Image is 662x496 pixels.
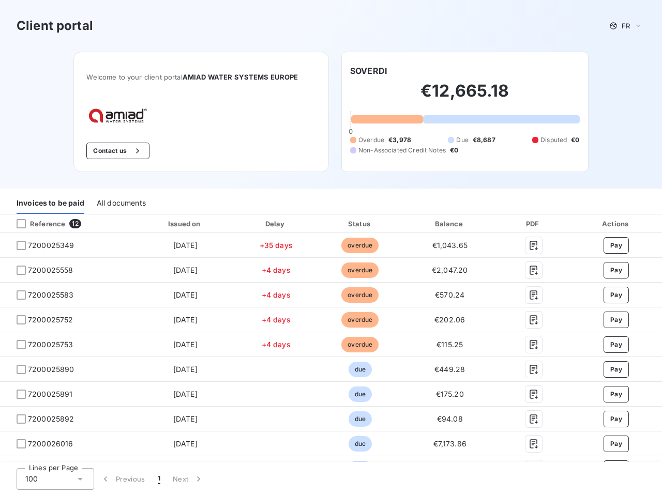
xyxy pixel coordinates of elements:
span: overdue [341,312,379,328]
span: AMIAD WATER SYSTEMS EUROPE [183,73,298,81]
span: [DATE] [173,414,198,423]
span: +35 days [260,241,293,250]
span: €7,173.86 [433,439,467,448]
span: +4 days [262,340,291,349]
span: Overdue [358,135,384,145]
span: overdue [341,238,379,253]
span: 100 [25,474,38,484]
span: 7200025583 [28,290,74,300]
span: overdue [341,287,379,303]
span: €94.08 [437,414,463,423]
button: Pay [604,237,629,254]
div: Balance [405,219,494,229]
span: €115.25 [437,340,463,349]
h2: €12,665.18 [350,81,580,112]
span: 0 [349,127,353,135]
span: 7200025891 [28,389,73,399]
span: [DATE] [173,290,198,299]
span: 1 [158,474,160,484]
span: [DATE] [173,340,198,349]
span: €8,687 [473,135,495,145]
span: overdue [341,262,379,278]
h3: Client portal [17,17,93,35]
div: Reference [8,219,65,228]
span: 7200026016 [28,439,73,449]
span: €0 [450,146,458,155]
span: [DATE] [173,266,198,274]
span: 7200025349 [28,240,74,251]
span: due [349,362,372,377]
span: €1,043.65 [432,241,468,250]
span: €2,047.20 [432,266,468,274]
button: Pay [604,411,629,427]
span: 12 [69,219,81,228]
span: overdue [341,337,379,352]
span: [DATE] [173,390,198,398]
span: +4 days [262,315,291,324]
span: €175.20 [436,390,464,398]
span: 7200025752 [28,315,73,325]
span: [DATE] [173,439,198,448]
span: 7200025558 [28,265,73,275]
div: Issued on [138,219,233,229]
span: €202.06 [434,315,465,324]
span: due [349,411,372,427]
div: Delay [237,219,315,229]
button: Pay [604,336,629,353]
span: +4 days [262,266,291,274]
button: Pay [604,312,629,328]
button: Pay [604,361,629,378]
button: Next [167,468,210,490]
span: [DATE] [173,241,198,250]
span: due [349,461,372,476]
span: €570.24 [435,290,464,299]
span: €0 [571,135,579,145]
button: Pay [604,287,629,303]
h6: SOVERDI [350,65,387,77]
span: 7200025753 [28,339,73,350]
button: Previous [94,468,152,490]
span: €449.28 [434,365,465,374]
div: Status [319,219,401,229]
div: All documents [97,192,146,214]
img: Company logo [86,106,153,126]
button: Pay [604,436,629,452]
button: Pay [604,460,629,477]
span: FR [622,22,630,30]
span: due [349,436,372,452]
div: PDF [499,219,568,229]
div: Invoices to be paid [17,192,84,214]
span: 7200025890 [28,364,74,375]
span: Due [456,135,468,145]
button: Contact us [86,143,149,159]
span: Non-Associated Credit Notes [358,146,446,155]
span: [DATE] [173,365,198,374]
button: 1 [152,468,167,490]
button: Pay [604,262,629,278]
span: Disputed [540,135,567,145]
span: 7200025892 [28,414,74,424]
div: Actions [573,219,660,229]
button: Pay [604,386,629,402]
span: [DATE] [173,315,198,324]
span: due [349,386,372,402]
span: +4 days [262,290,291,299]
span: Welcome to your client portal [86,73,316,81]
span: €3,978 [388,135,411,145]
